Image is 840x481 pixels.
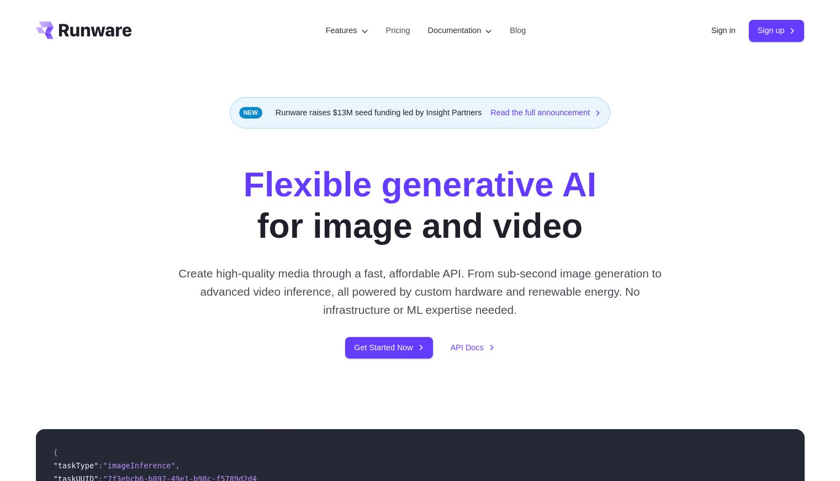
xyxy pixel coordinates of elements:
[54,448,58,457] span: {
[428,24,493,37] label: Documentation
[386,24,410,37] a: Pricing
[345,337,432,359] a: Get Started Now
[98,461,103,470] span: :
[451,341,495,354] a: API Docs
[230,97,611,129] div: Runware raises $13M seed funding led by Insight Partners
[490,106,601,119] a: Read the full announcement
[174,264,666,319] p: Create high-quality media through a fast, affordable API. From sub-second image generation to adv...
[36,22,132,39] a: Go to /
[749,20,805,41] a: Sign up
[244,164,596,247] h1: for image and video
[326,24,368,37] label: Features
[510,24,526,37] a: Blog
[175,461,179,470] span: ,
[711,24,736,37] a: Sign in
[54,461,99,470] span: "taskType"
[244,165,596,204] strong: Flexible generative AI
[103,461,176,470] span: "imageInference"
